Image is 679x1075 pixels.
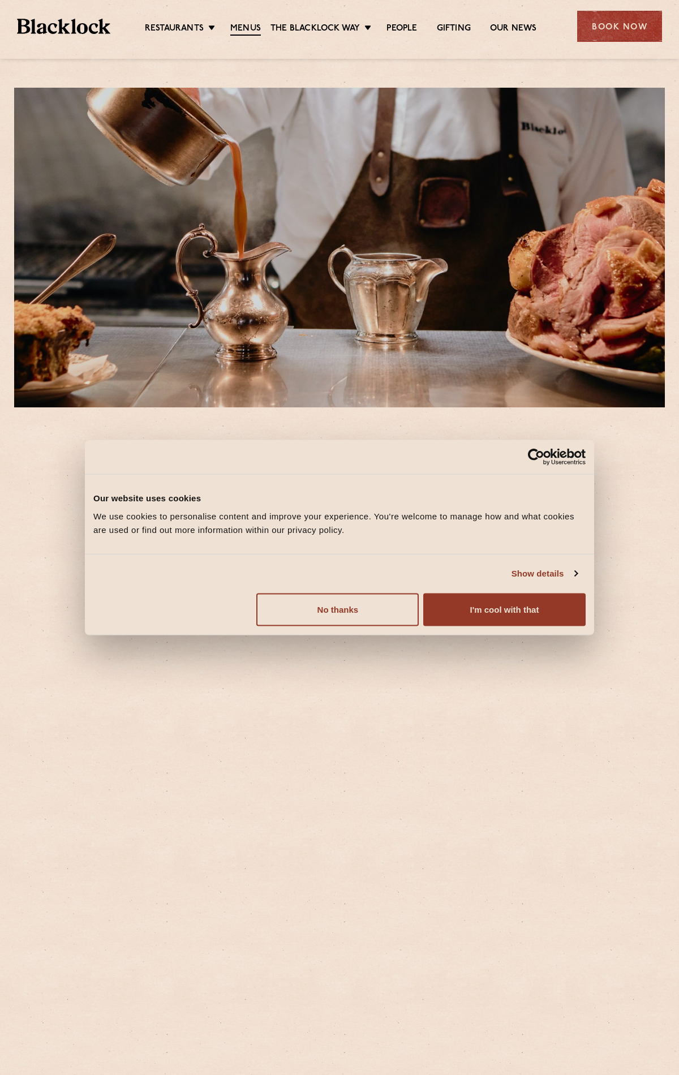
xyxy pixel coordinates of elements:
[577,11,662,42] div: Book Now
[386,23,417,35] a: People
[230,23,261,36] a: Menus
[437,23,471,35] a: Gifting
[93,492,586,505] div: Our website uses cookies
[145,23,204,35] a: Restaurants
[93,509,586,536] div: We use cookies to personalise content and improve your experience. You're welcome to manage how a...
[487,449,586,466] a: Usercentrics Cookiebot - opens in a new window
[423,593,586,626] button: I'm cool with that
[490,23,537,35] a: Our News
[270,23,360,35] a: The Blacklock Way
[512,567,577,580] a: Show details
[17,19,110,35] img: BL_Textured_Logo-footer-cropped.svg
[256,593,419,626] button: No thanks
